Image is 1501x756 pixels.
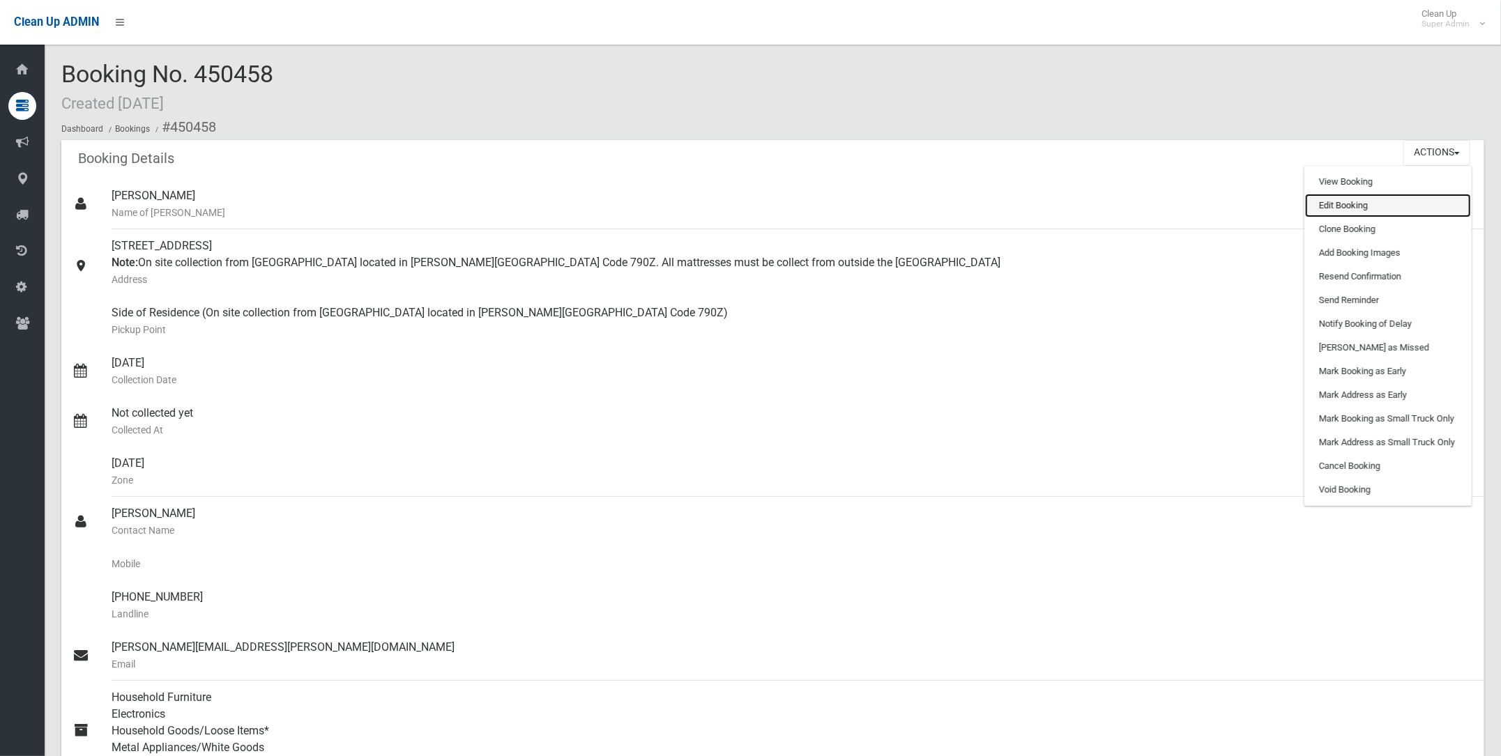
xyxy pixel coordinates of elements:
[112,447,1473,497] div: [DATE]
[115,124,150,134] a: Bookings
[112,321,1473,338] small: Pickup Point
[112,346,1473,396] div: [DATE]
[1305,431,1471,454] a: Mark Address as Small Truck Only
[61,631,1484,681] a: [PERSON_NAME][EMAIL_ADDRESS][PERSON_NAME][DOMAIN_NAME]Email
[112,371,1473,388] small: Collection Date
[112,555,1473,572] small: Mobile
[1305,194,1471,217] a: Edit Booking
[112,522,1473,539] small: Contact Name
[61,94,164,112] small: Created [DATE]
[1415,8,1484,29] span: Clean Up
[61,60,273,114] span: Booking No. 450458
[112,204,1473,221] small: Name of [PERSON_NAME]
[1305,170,1471,194] a: View Booking
[14,15,99,29] span: Clean Up ADMIN
[112,605,1473,622] small: Landline
[112,656,1473,672] small: Email
[61,124,103,134] a: Dashboard
[112,271,1473,288] small: Address
[152,114,216,140] li: #450458
[1305,336,1471,360] a: [PERSON_NAME] as Missed
[112,472,1473,488] small: Zone
[61,145,191,172] header: Booking Details
[1305,360,1471,383] a: Mark Booking as Early
[1305,312,1471,336] a: Notify Booking of Delay
[1305,217,1471,241] a: Clone Booking
[1305,478,1471,502] a: Void Booking
[112,422,1473,438] small: Collected At
[1305,265,1471,288] a: Resend Confirmation
[112,256,138,269] strong: Note:
[112,631,1473,681] div: [PERSON_NAME][EMAIL_ADDRESS][PERSON_NAME][DOMAIN_NAME]
[112,497,1473,547] div: [PERSON_NAME]
[112,396,1473,447] div: Not collected yet
[112,179,1473,229] div: [PERSON_NAME]
[1305,241,1471,265] a: Add Booking Images
[1305,407,1471,431] a: Mark Booking as Small Truck Only
[1403,140,1470,166] button: Actions
[1305,383,1471,407] a: Mark Address as Early
[112,580,1473,631] div: [PHONE_NUMBER]
[1422,19,1470,29] small: Super Admin
[112,229,1473,296] div: [STREET_ADDRESS] On site collection from [GEOGRAPHIC_DATA] located in [PERSON_NAME][GEOGRAPHIC_DA...
[1305,454,1471,478] a: Cancel Booking
[1305,288,1471,312] a: Send Reminder
[112,296,1473,346] div: Side of Residence (On site collection from [GEOGRAPHIC_DATA] located in [PERSON_NAME][GEOGRAPHIC_...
